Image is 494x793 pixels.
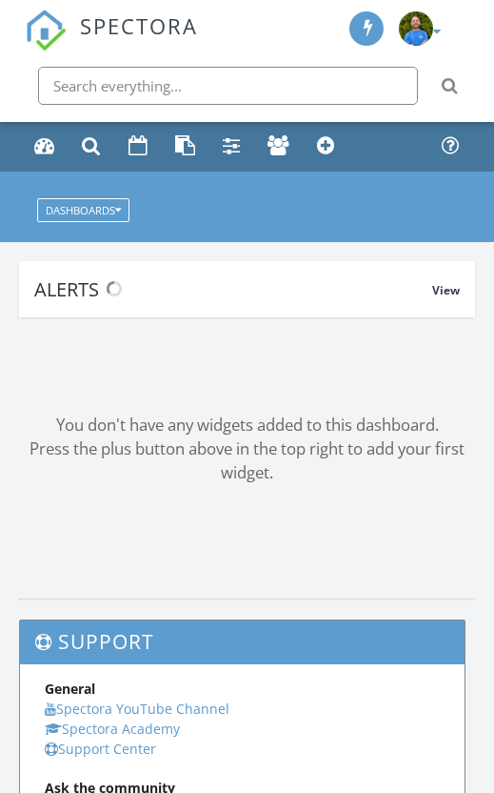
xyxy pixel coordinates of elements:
[432,282,460,298] span: View
[75,129,109,165] a: Inspections
[25,10,67,51] img: The Best Home Inspection Software - Spectora
[168,129,203,165] a: Templates
[45,680,95,698] strong: General
[399,11,433,46] img: joe_headshot_2.png
[45,700,229,718] a: Spectora YouTube Channel
[122,129,155,165] a: Calendar
[261,129,297,165] a: Team
[37,198,129,222] button: Dashboards
[80,10,198,40] span: SPECTORA
[45,720,180,738] a: Spectora Academy
[34,276,432,302] div: Alerts
[310,129,342,165] a: New Inspection
[216,129,247,165] a: Settings
[46,205,121,215] div: Dashboards
[435,129,466,165] a: Support Center
[38,67,418,105] input: Search everything...
[28,129,62,165] a: Dashboard
[25,28,198,65] a: SPECTORA
[20,620,464,664] h3: Support
[19,437,475,484] div: Press the plus button above in the top right to add your first widget.
[45,740,156,758] a: Support Center
[19,413,475,437] div: You don't have any widgets added to this dashboard.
